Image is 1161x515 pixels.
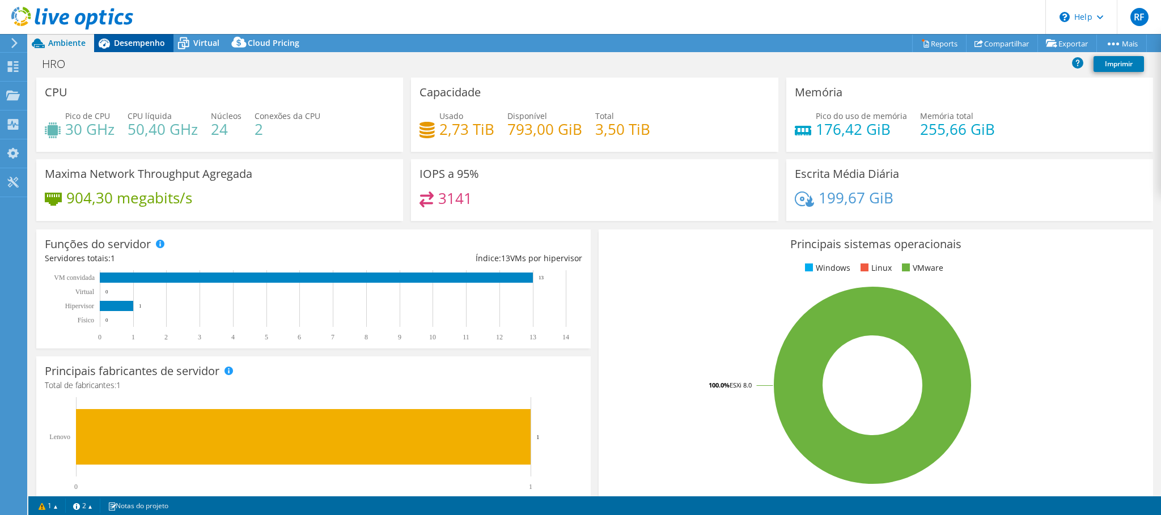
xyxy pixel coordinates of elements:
[65,499,100,513] a: 2
[1037,35,1097,52] a: Exportar
[45,168,252,180] h3: Maxima Network Throughput Agregada
[65,302,94,310] text: Hipervisor
[507,110,547,121] span: Disponível
[438,192,472,205] h4: 3141
[912,35,967,52] a: Reports
[331,333,334,341] text: 7
[507,123,582,135] h4: 793,00 GiB
[802,262,850,274] li: Windows
[45,365,219,377] h3: Principais fabricantes de servidor
[795,86,842,99] h3: Memória
[211,123,241,135] h4: 24
[54,274,95,282] text: VM convidada
[211,110,241,121] span: Núcleos
[45,379,582,391] h4: Total de fabricantes:
[920,110,973,121] span: Memória total
[536,433,540,440] text: 1
[420,168,479,180] h3: IOPS a 95%
[501,253,510,263] span: 13
[365,333,368,341] text: 8
[78,316,94,324] tspan: Físico
[496,333,503,341] text: 12
[255,123,320,135] h4: 2
[48,37,86,48] span: Ambiente
[429,333,436,341] text: 10
[45,252,313,265] div: Servidores totais:
[98,333,101,341] text: 0
[529,483,532,491] text: 1
[114,37,165,48] span: Desempenho
[529,333,536,341] text: 13
[795,168,899,180] h3: Escrita Média Diária
[128,123,198,135] h4: 50,40 GHz
[37,58,83,70] h1: HRO
[899,262,943,274] li: VMware
[128,110,172,121] span: CPU líquida
[816,123,907,135] h4: 176,42 GiB
[539,275,544,280] text: 13
[74,483,78,491] text: 0
[595,110,614,121] span: Total
[65,123,115,135] h4: 30 GHz
[100,499,176,513] a: Notas do projeto
[105,317,108,323] text: 0
[298,333,301,341] text: 6
[65,110,110,121] span: Pico de CPU
[116,380,121,390] span: 1
[819,191,893,204] h4: 199,67 GiB
[231,333,235,341] text: 4
[45,86,67,99] h3: CPU
[709,381,730,389] tspan: 100.0%
[193,37,219,48] span: Virtual
[439,110,463,121] span: Usado
[265,333,268,341] text: 5
[607,238,1145,250] h3: Principais sistemas operacionais
[420,86,481,99] h3: Capacidade
[439,123,494,135] h4: 2,73 TiB
[920,123,995,135] h4: 255,66 GiB
[730,381,752,389] tspan: ESXi 8.0
[31,499,66,513] a: 1
[45,238,151,250] h3: Funções do servidor
[105,289,108,295] text: 0
[313,252,582,265] div: Índice: VMs por hipervisor
[49,433,70,441] text: Lenovo
[66,191,192,204] h4: 904,30 megabits/s
[248,37,299,48] span: Cloud Pricing
[463,333,469,341] text: 11
[816,110,907,121] span: Pico do uso de memória
[1096,35,1147,52] a: Mais
[595,123,650,135] h4: 3,50 TiB
[139,303,142,309] text: 1
[1060,12,1070,22] svg: \n
[398,333,401,341] text: 9
[198,333,201,341] text: 3
[1130,8,1149,26] span: RF
[111,253,115,263] span: 1
[1094,56,1144,72] a: Imprimir
[164,333,168,341] text: 2
[132,333,135,341] text: 1
[966,35,1038,52] a: Compartilhar
[75,288,95,296] text: Virtual
[858,262,892,274] li: Linux
[255,110,320,121] span: Conexões da CPU
[562,333,569,341] text: 14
